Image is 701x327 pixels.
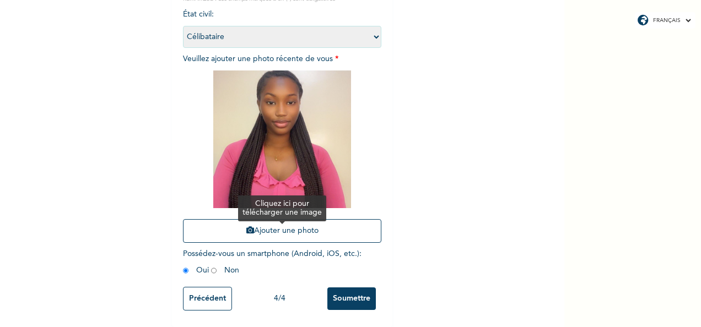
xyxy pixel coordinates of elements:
[213,70,351,208] img: Crop
[327,287,376,310] input: Soumettre
[232,293,327,304] div: 4 / 4
[183,55,381,248] span: Veuillez ajouter une photo récente de vous
[183,10,381,41] span: État civil :
[183,250,362,274] span: Possédez-vous un smartphone (Android, iOS, etc.) : Oui Non
[183,219,381,243] button: Ajouter une photo
[183,287,232,310] input: Précédent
